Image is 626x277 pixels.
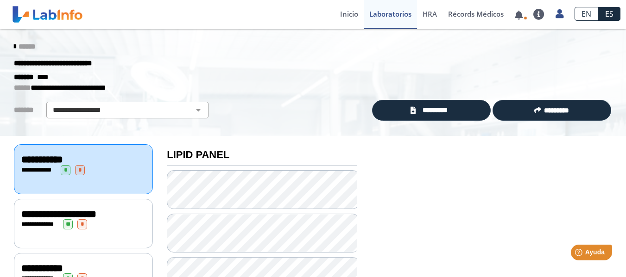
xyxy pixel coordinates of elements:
span: HRA [423,9,437,18]
iframe: Help widget launcher [544,241,616,267]
a: EN [575,7,598,21]
b: LIPID PANEL [167,149,229,160]
a: ES [598,7,620,21]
